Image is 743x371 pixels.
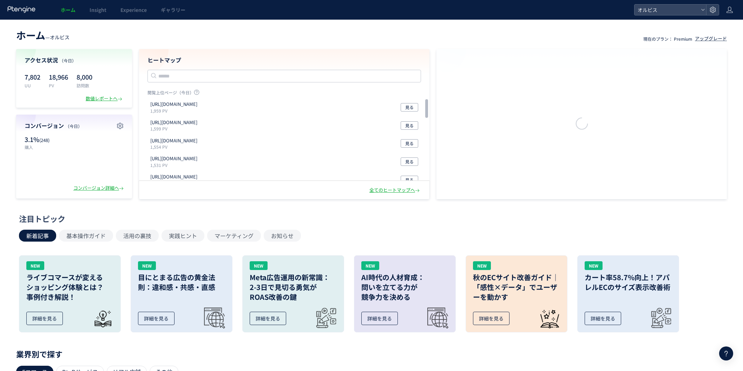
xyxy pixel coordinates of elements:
[150,119,197,126] p: https://pr.orbis.co.jp/innercare/defencera/100
[39,137,50,143] span: (248)
[25,144,71,150] p: 購入
[401,139,418,148] button: 見る
[207,230,261,242] button: マーケティング
[250,312,286,325] div: 詳細を見る
[242,255,344,332] a: NEWMeta広告運用の新常識：2-3日で見切る勇気がROAS改善の鍵詳細を見る
[361,312,398,325] div: 詳細を見る
[150,144,200,150] p: 1,554 PV
[147,89,421,98] p: 閲覧上位ページ（今日）
[150,174,197,180] p: https://pr.orbis.co.jp/cosmetics/amber/100
[361,272,448,302] h3: AI時代の人材育成： 問いを立てる力が 競争力を決める
[131,255,232,332] a: NEW目にとまる広告の黄金法則：違和感・共感・直感詳細を見る
[150,101,197,108] p: https://pr.orbis.co.jp/cosmetics/clearful/100
[405,139,414,148] span: 見る
[77,71,92,82] p: 8,000
[77,82,92,88] p: 訪問数
[401,176,418,184] button: 見る
[116,230,159,242] button: 活用の裏技
[405,176,414,184] span: 見る
[150,155,197,162] p: https://pr.orbis.co.jp/cosmetics/offcream/100
[695,35,727,42] div: アップグレード
[250,272,337,302] h3: Meta広告運用の新常識： 2-3日で見切る勇気が ROAS改善の鍵
[636,5,698,15] span: オルビス
[26,272,113,302] h3: ライブコマースが変える ショッピング体験とは？ 事例付き解説！
[138,272,225,292] h3: 目にとまる広告の黄金法則：違和感・共感・直感
[585,272,672,292] h3: カート率58.7%向上！アパレルECのサイズ表示改善術
[25,135,71,144] p: 3.1%
[86,95,124,102] div: 数値レポートへ
[49,71,68,82] p: 18,966
[466,255,567,332] a: NEW秋のECサイト改善ガイド｜「感性×データ」でユーザーを動かす詳細を見る
[26,261,44,270] div: NEW
[577,255,679,332] a: NEWカート率58.7%向上！アパレルECのサイズ表示改善術詳細を見る
[361,261,379,270] div: NEW
[25,56,124,64] h4: アクセス状況
[161,6,185,13] span: ギャラリー
[19,255,121,332] a: NEWライブコマースが変えるショッピング体験とは？事例付き解説！詳細を見る
[19,230,56,242] button: 新着記事
[150,126,200,131] p: 1,599 PV
[585,312,621,325] div: 詳細を見る
[473,261,491,270] div: NEW
[138,312,175,325] div: 詳細を見る
[59,58,76,63] span: （今日）
[150,137,197,144] p: https://pr.orbis.co.jp/cosmetics/mr/100
[16,28,45,42] span: ホーム
[25,122,124,130] h4: コンバージョン
[150,108,200,114] p: 1,959 PV
[162,230,204,242] button: 実践ヒント
[59,230,113,242] button: 基本操作ガイド
[585,261,603,270] div: NEW
[354,255,456,332] a: NEWAI時代の人材育成：問いを立てる力が競争力を決める詳細を見る
[73,185,125,191] div: コンバージョン詳細へ
[473,312,509,325] div: 詳細を見る
[405,103,414,112] span: 見る
[150,162,200,168] p: 1,531 PV
[150,180,200,186] p: 1,512 PV
[19,213,721,224] div: 注目トピック
[49,82,68,88] p: PV
[250,261,268,270] div: NEW
[401,103,418,112] button: 見る
[401,157,418,166] button: 見る
[473,272,560,302] h3: 秋のECサイト改善ガイド｜「感性×データ」でユーザーを動かす
[65,123,82,129] span: （今日）
[369,187,421,194] div: 全てのヒートマップへ
[138,261,156,270] div: NEW
[26,312,63,325] div: 詳細を見る
[147,56,421,64] h4: ヒートマップ
[25,71,40,82] p: 7,802
[16,28,70,42] div: —
[61,6,75,13] span: ホーム
[90,6,106,13] span: Insight
[264,230,301,242] button: お知らせ
[405,157,414,166] span: 見る
[50,34,70,41] span: オルビス
[16,352,727,356] p: 業界別で探す
[120,6,147,13] span: Experience
[25,82,40,88] p: UU
[401,121,418,130] button: 見る
[405,121,414,130] span: 見る
[643,36,692,42] p: 現在のプラン： Premium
